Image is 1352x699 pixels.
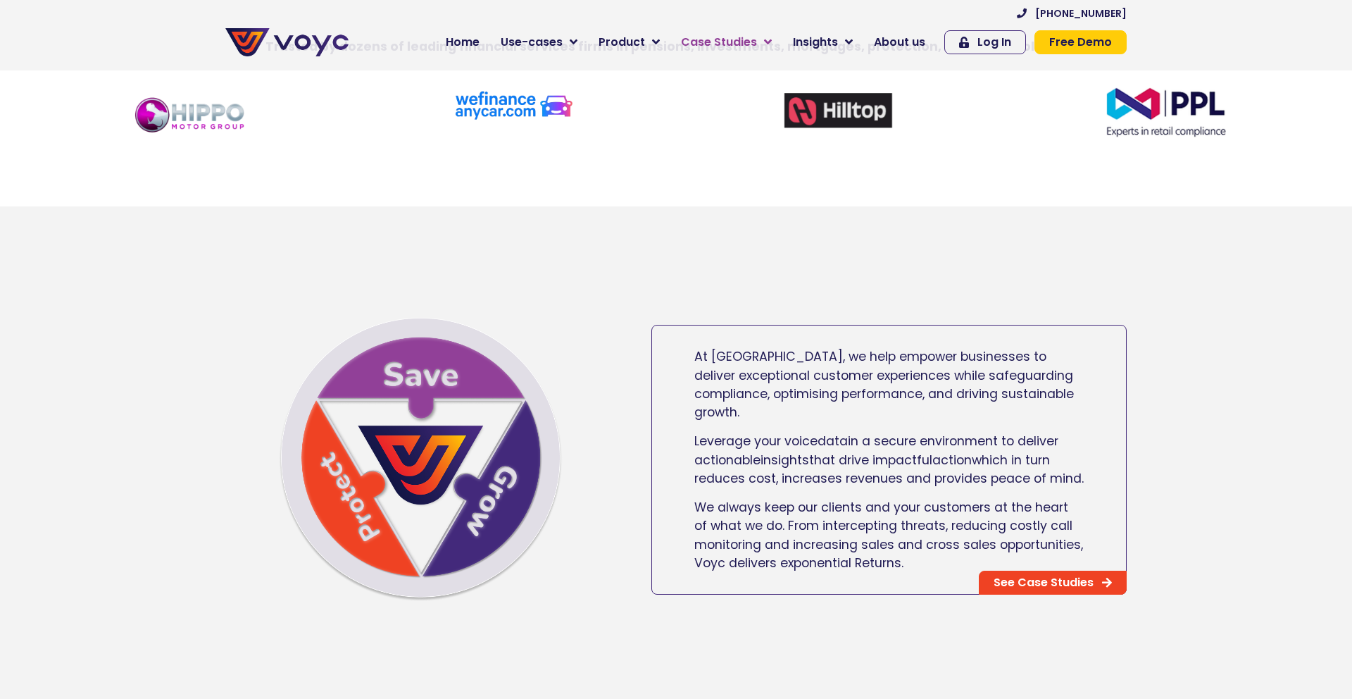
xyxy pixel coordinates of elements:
[290,293,356,307] a: Privacy Policy
[874,34,925,51] span: About us
[435,28,490,56] a: Home
[187,114,234,130] span: Job title
[1017,8,1127,18] a: [PHONE_NUMBER]
[225,28,349,56] img: voyc-full-logo
[782,28,863,56] a: Insights
[681,34,757,51] span: Case Studies
[979,571,1127,595] a: See Case Studies
[944,30,1026,54] a: Log In
[793,34,838,51] span: Insights
[694,432,1084,488] p: data insights action
[187,56,222,73] span: Phone
[694,433,818,450] span: Leverage your voice
[128,87,248,142] img: Hippo
[599,34,645,51] span: Product
[490,28,588,56] a: Use-cases
[1106,87,1226,137] img: ppl-logo
[218,214,1134,230] iframe: Customer reviews powered by Trustpilot
[780,87,900,137] img: hilltopnew
[694,348,1074,421] span: At [GEOGRAPHIC_DATA], we help empower businesses to deliver exceptional customer experiences whil...
[994,577,1094,588] span: See Case Studies
[863,28,936,56] a: About us
[694,452,1084,487] span: which in turn reduces cost, increases revenues and provides peace of mind.
[1049,37,1112,48] span: Free Demo
[809,452,932,469] span: that drive impactful
[694,499,1083,571] span: We always keep our clients and your customers at the heart of what we do. From intercepting threa...
[694,433,1058,468] span: in a secure environment to deliver actionable
[1035,8,1127,18] span: [PHONE_NUMBER]
[1034,30,1127,54] a: Free Demo
[588,28,670,56] a: Product
[670,28,782,56] a: Case Studies
[501,34,563,51] span: Use-cases
[446,34,480,51] span: Home
[454,87,574,123] img: we finance cars logo
[977,37,1011,48] span: Log In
